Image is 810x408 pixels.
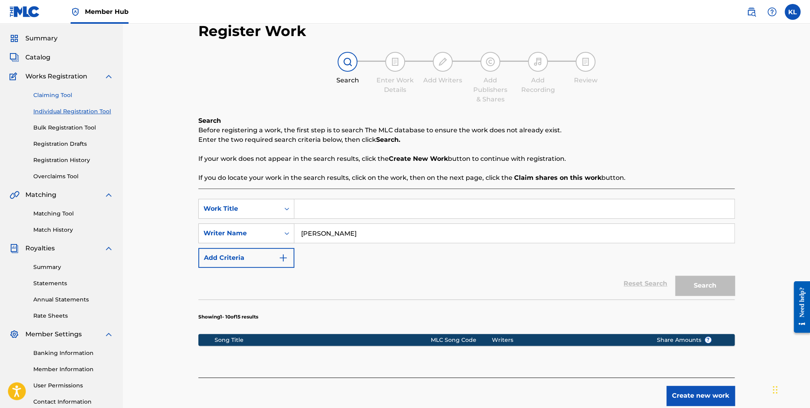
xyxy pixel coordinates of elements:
p: Before registering a work, the first step is to search The MLC database to ensure the work does n... [198,126,735,135]
iframe: Chat Widget [770,370,810,408]
a: Bulk Registration Tool [33,124,113,132]
span: ? [705,337,711,343]
a: Statements [33,279,113,288]
b: Search [198,117,221,124]
div: Work Title [203,204,275,214]
a: Rate Sheets [33,312,113,320]
a: Banking Information [33,349,113,357]
img: Top Rightsholder [71,7,80,17]
a: Individual Registration Tool [33,107,113,116]
div: Enter Work Details [375,76,415,95]
button: Create new work [666,386,735,406]
a: Match History [33,226,113,234]
div: User Menu [785,4,800,20]
img: Catalog [10,53,19,62]
span: Member Settings [25,330,82,339]
div: Writers [492,336,645,344]
p: If you do locate your work in the search results, click on the work, then on the next page, click... [198,173,735,183]
span: Share Amounts [657,336,712,344]
span: Catalog [25,53,50,62]
img: search [747,7,756,17]
a: Public Search [743,4,759,20]
img: Matching [10,190,19,200]
button: Add Criteria [198,248,294,268]
div: Writer Name [203,229,275,238]
img: expand [104,330,113,339]
img: step indicator icon for Add Writers [438,57,447,67]
strong: Claim shares on this work [514,174,601,181]
img: Summary [10,34,19,43]
a: User Permissions [33,381,113,390]
span: Member Hub [85,7,129,16]
strong: Create New Work [389,155,448,162]
img: MLC Logo [10,6,40,17]
div: MLC Song Code [431,336,492,344]
span: Works Registration [25,72,87,81]
a: Registration History [33,156,113,164]
span: Matching [25,190,56,200]
img: step indicator icon for Review [581,57,590,67]
strong: Search. [376,136,400,143]
img: Member Settings [10,330,19,339]
a: Summary [33,263,113,271]
span: Royalties [25,244,55,253]
a: SummarySummary [10,34,58,43]
a: Matching Tool [33,210,113,218]
h2: Register Work [198,22,306,40]
p: If your work does not appear in the search results, click the button to continue with registration. [198,154,735,164]
div: Search [328,76,367,85]
img: 9d2ae6d4665cec9f34b9.svg [278,253,288,263]
form: Search Form [198,199,735,299]
iframe: Resource Center [788,276,810,339]
img: step indicator icon for Add Publishers & Shares [486,57,495,67]
a: Contact Information [33,398,113,406]
img: expand [104,72,113,81]
img: step indicator icon for Enter Work Details [390,57,400,67]
div: Add Recording [518,76,558,95]
p: Showing 1 - 10 of 15 results [198,313,258,320]
div: Add Writers [423,76,463,85]
img: help [767,7,777,17]
div: Drag [773,378,777,402]
div: Song Title [215,336,431,344]
img: step indicator icon for Add Recording [533,57,543,67]
div: Help [764,4,780,20]
span: Summary [25,34,58,43]
div: Review [566,76,605,85]
a: Overclaims Tool [33,172,113,181]
a: Member Information [33,365,113,374]
img: expand [104,244,113,253]
p: Enter the two required search criteria below, then click [198,135,735,145]
img: step indicator icon for Search [343,57,352,67]
img: expand [104,190,113,200]
img: Works Registration [10,72,20,81]
a: CatalogCatalog [10,53,50,62]
div: Add Publishers & Shares [470,76,510,104]
a: Annual Statements [33,296,113,304]
a: Registration Drafts [33,140,113,148]
a: Claiming Tool [33,91,113,99]
img: Royalties [10,244,19,253]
